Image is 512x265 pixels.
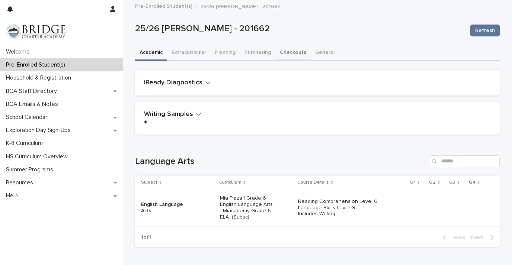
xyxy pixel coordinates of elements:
[3,101,64,108] p: BCA Emails & Notes
[135,228,157,246] p: 1 of 1
[437,234,468,241] button: Back
[135,189,500,226] tr: English Language ArtsMia Plaza | Grade 6 English Language Arts - Miacademy Grade 6 ELA (Subsc)Rea...
[3,74,77,81] p: Household & Registration
[429,178,436,187] p: Q2
[220,195,273,220] p: Mia Plaza | Grade 6 English Language Arts - Miacademy Grade 6 ELA (Subsc)
[411,205,423,211] p: -
[135,45,167,61] button: Academic
[3,114,53,121] p: School Calendar
[3,88,63,95] p: BCA Staff Directory
[3,48,36,55] p: Welcome
[450,205,464,211] p: -
[449,235,465,240] span: Back
[471,235,487,240] span: Next
[297,178,329,187] p: Course Details
[468,234,500,241] button: Next
[144,79,211,87] button: iReady Diagnostics
[3,166,59,173] p: Summer Programs
[475,27,495,34] span: Refresh
[219,178,241,187] p: Curriculum
[135,1,192,10] a: Pre-Enrolled Student(s)
[135,156,426,167] h1: Language Arts
[6,24,65,39] img: V1C1m3IdTEidaUdm9Hs0
[3,127,77,134] p: Exploration Day Sign-Ups
[135,23,464,34] p: 25/26 [PERSON_NAME] - 201662
[3,179,39,186] p: Resources
[211,45,240,61] button: Planning
[3,192,24,199] p: Help
[449,178,455,187] p: Q3
[167,45,211,61] button: Extracurricular
[144,110,201,119] button: Writing Samples
[141,201,194,214] p: English Language Arts
[240,45,275,61] button: Purchasing
[3,140,49,147] p: K-8 Curriculum
[470,25,500,36] button: Refresh
[430,205,444,211] p: -
[429,155,500,167] input: Search
[201,2,281,10] p: 25/26 [PERSON_NAME] - 201662
[144,79,202,87] h2: iReady Diagnostics
[144,110,193,119] h2: Writing Samples
[275,45,311,61] button: Checkouts
[3,153,74,160] p: HS Curriculum Overview
[470,205,488,211] p: -
[469,178,476,187] p: Q4
[141,178,157,187] p: Subject
[311,45,339,61] button: General
[3,61,71,68] p: Pre-Enrolled Student(s)
[298,198,404,217] p: Reading Comprehension Level G Language Skills Level G Includes Writing
[410,178,416,187] p: Q1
